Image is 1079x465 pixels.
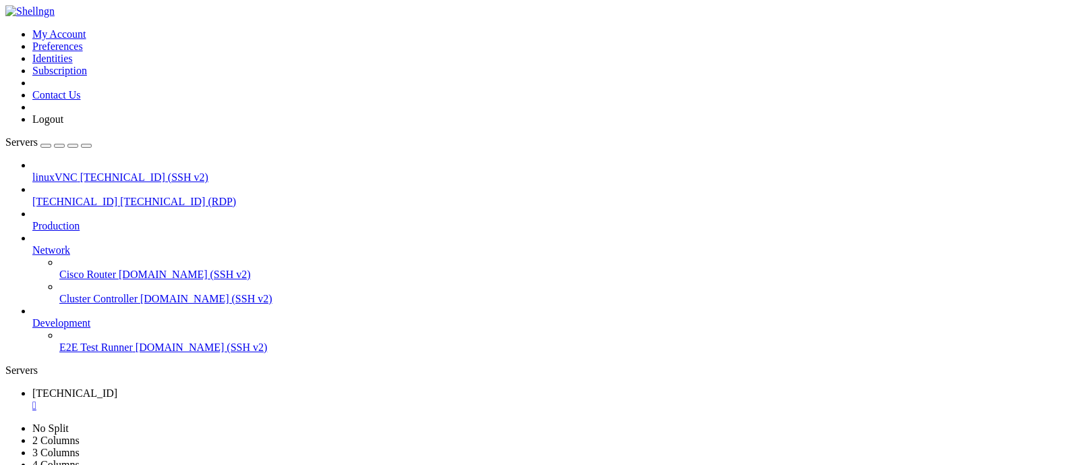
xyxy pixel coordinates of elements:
a: Servers [5,136,92,148]
a: 176.102.65.175 [32,387,1074,412]
li: [TECHNICAL_ID] [TECHNICAL_ID] (RDP) [32,184,1074,208]
li: Cluster Controller [DOMAIN_NAME] (SSH v2) [59,281,1074,305]
li: E2E Test Runner [DOMAIN_NAME] (SSH v2) [59,329,1074,354]
img: Shellngn [5,5,55,18]
span: Cisco Router [59,269,116,280]
span: [TECHNICAL_ID] (RDP) [120,196,236,207]
a: Cluster Controller [DOMAIN_NAME] (SSH v2) [59,293,1074,305]
a: My Account [32,28,86,40]
span: [DOMAIN_NAME] (SSH v2) [140,293,272,304]
a:  [32,400,1074,412]
a: Contact Us [32,89,81,101]
span: Network [32,244,70,256]
a: Production [32,220,1074,232]
span: E2E Test Runner [59,341,133,353]
li: Production [32,208,1074,232]
a: linuxVNC [TECHNICAL_ID] (SSH v2) [32,171,1074,184]
a: [TECHNICAL_ID] [TECHNICAL_ID] (RDP) [32,196,1074,208]
span: Development [32,317,90,329]
div: Servers [5,364,1074,377]
li: Network [32,232,1074,305]
span: Servers [5,136,38,148]
li: Development [32,305,1074,354]
a: 2 Columns [32,435,80,446]
a: Preferences [32,40,83,52]
span: Cluster Controller [59,293,138,304]
a: E2E Test Runner [DOMAIN_NAME] (SSH v2) [59,341,1074,354]
a: Network [32,244,1074,256]
span: [TECHNICAL_ID] [32,387,117,399]
li: Cisco Router [DOMAIN_NAME] (SSH v2) [59,256,1074,281]
a: 3 Columns [32,447,80,458]
li: linuxVNC [TECHNICAL_ID] (SSH v2) [32,159,1074,184]
a: Cisco Router [DOMAIN_NAME] (SSH v2) [59,269,1074,281]
span: [TECHNICAL_ID] (SSH v2) [80,171,208,183]
a: No Split [32,422,69,434]
span: Production [32,220,80,231]
a: Development [32,317,1074,329]
a: Logout [32,113,63,125]
span: linuxVNC [32,171,78,183]
span: [TECHNICAL_ID] [32,196,117,207]
a: Identities [32,53,73,64]
span: [DOMAIN_NAME] (SSH v2) [119,269,251,280]
span: [DOMAIN_NAME] (SSH v2) [136,341,268,353]
a: Subscription [32,65,87,76]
